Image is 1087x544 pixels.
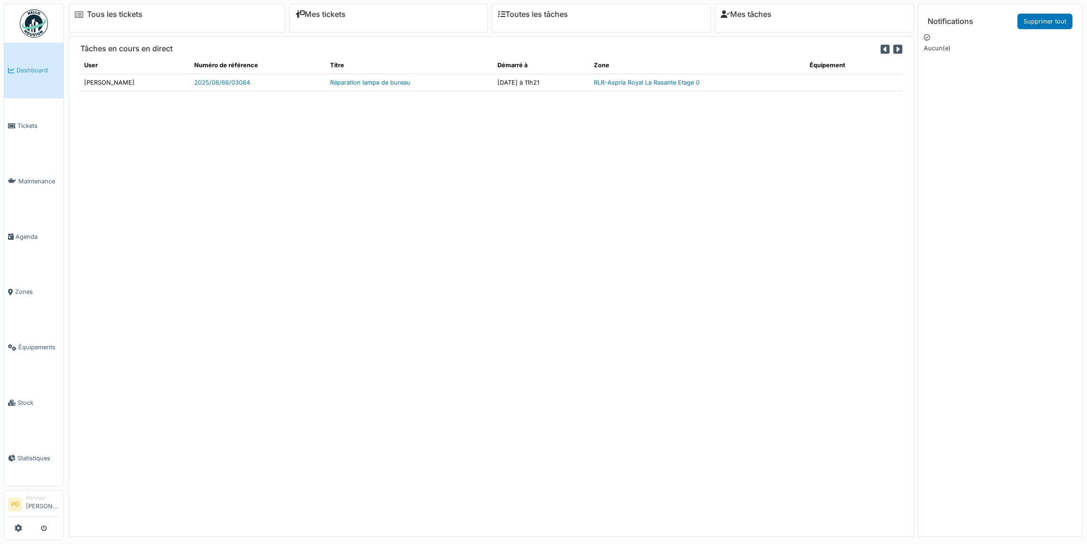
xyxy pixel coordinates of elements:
td: [DATE] à 11h21 [494,74,590,91]
a: Supprimer tout [1017,14,1072,29]
td: [PERSON_NAME] [80,74,190,91]
a: Tickets [4,98,63,154]
th: Équipement [806,57,902,74]
a: Statistiques [4,430,63,486]
span: Maintenance [18,177,60,186]
span: Agenda [16,232,60,241]
a: Maintenance [4,154,63,209]
div: Manager [26,494,60,501]
a: Mes tâches [721,10,772,19]
th: Zone [590,57,805,74]
h6: Tâches en cours en direct [80,44,173,53]
p: Aucun(e) [924,44,1076,53]
a: Toutes les tâches [498,10,568,19]
a: Zones [4,264,63,320]
span: Équipements [18,343,60,352]
a: Tous les tickets [87,10,142,19]
a: Équipements [4,320,63,375]
a: RLR-Aspria Royal La Rasante Etage 0 [594,79,700,86]
li: PD [8,497,22,512]
a: Stock [4,375,63,431]
img: Badge_color-CXgf-gQk.svg [20,9,48,38]
a: PD Manager[PERSON_NAME] [8,494,60,517]
th: Démarré à [494,57,590,74]
a: Mes tickets [295,10,346,19]
a: Réparation lampe de bureau [330,79,410,86]
th: Titre [326,57,494,74]
h6: Notifications [928,17,973,26]
th: Numéro de référence [190,57,326,74]
span: Stock [17,398,60,407]
span: Zones [15,287,60,296]
span: Statistiques [17,454,60,463]
li: [PERSON_NAME] [26,494,60,514]
a: Dashboard [4,43,63,98]
span: Dashboard [16,66,60,75]
span: translation missing: fr.shared.user [84,62,98,69]
span: Tickets [17,121,60,130]
a: 2025/08/66/03084 [194,79,250,86]
a: Agenda [4,209,63,264]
